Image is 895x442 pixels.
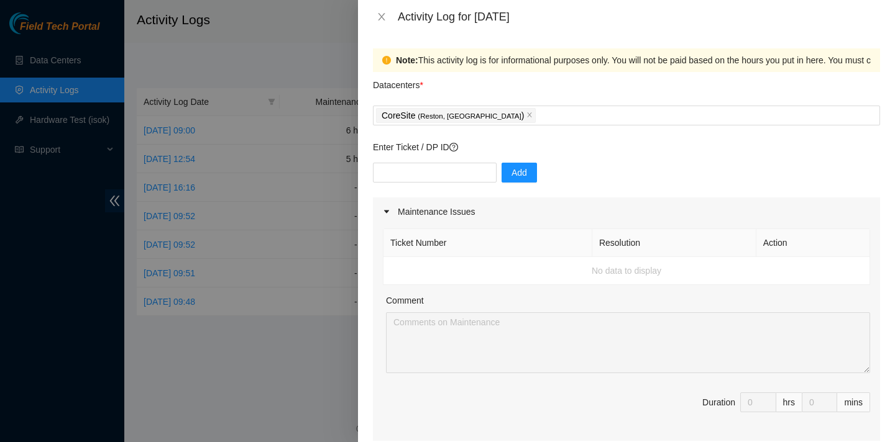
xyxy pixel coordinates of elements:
div: mins [837,392,870,412]
strong: Note: [396,53,418,67]
th: Action [756,229,870,257]
textarea: Comment [386,312,870,373]
p: CoreSite ) [382,109,524,123]
p: Datacenters [373,72,423,92]
p: Enter Ticket / DP ID [373,140,880,154]
span: exclamation-circle [382,56,391,65]
label: Comment [386,294,424,307]
div: hrs [776,392,802,412]
button: Close [373,11,390,23]
th: Ticket Number [383,229,592,257]
div: Activity Log for [DATE] [398,10,880,24]
span: Add [512,166,527,179]
span: question-circle [449,143,458,151]
div: Maintenance Issues [373,197,880,226]
span: close [526,112,533,119]
span: close [377,12,387,22]
span: ( Reston, [GEOGRAPHIC_DATA] [418,112,521,120]
td: No data to display [383,257,870,285]
span: caret-right [383,208,390,215]
th: Resolution [592,229,756,257]
div: Duration [702,395,735,409]
button: Add [502,163,537,183]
